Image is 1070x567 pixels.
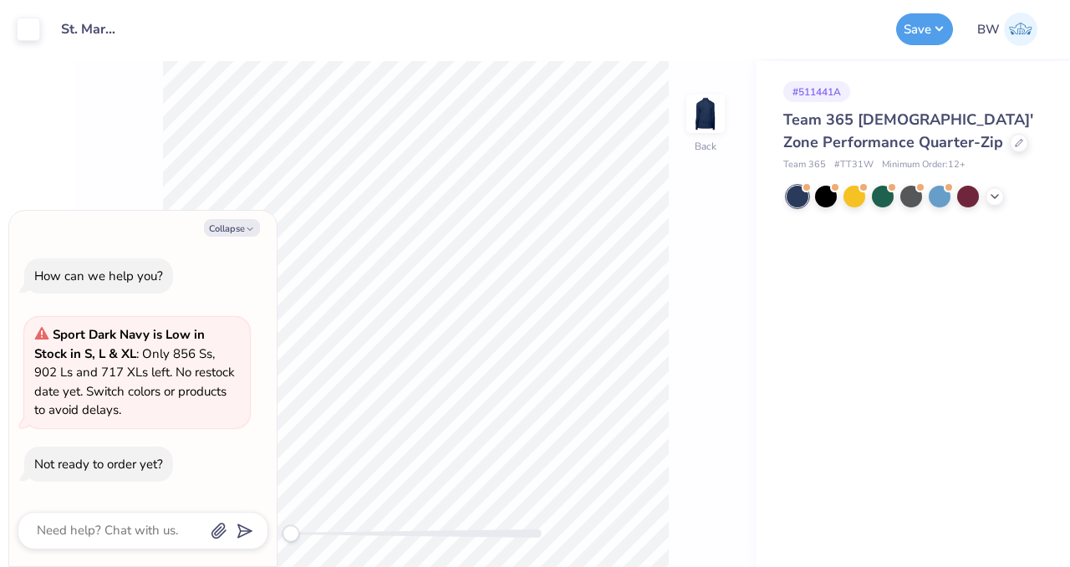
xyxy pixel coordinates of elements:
[783,81,850,102] div: # 511441A
[783,158,826,172] span: Team 365
[882,158,966,172] span: Minimum Order: 12 +
[689,97,722,130] img: Back
[34,456,163,472] div: Not ready to order yet?
[34,326,235,418] span: : Only 856 Ss, 902 Ls and 717 XLs left. No restock date yet. Switch colors or products to avoid d...
[834,158,874,172] span: # TT31W
[48,13,130,46] input: Untitled Design
[1004,13,1037,46] img: Brooke Williams
[783,110,1033,152] span: Team 365 [DEMOGRAPHIC_DATA]' Zone Performance Quarter-Zip
[204,219,260,237] button: Collapse
[896,13,953,45] button: Save
[34,326,205,362] strong: Sport Dark Navy is Low in Stock in S, L & XL
[977,20,1000,39] span: BW
[970,13,1045,46] a: BW
[283,525,299,542] div: Accessibility label
[34,268,163,284] div: How can we help you?
[695,139,716,154] div: Back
